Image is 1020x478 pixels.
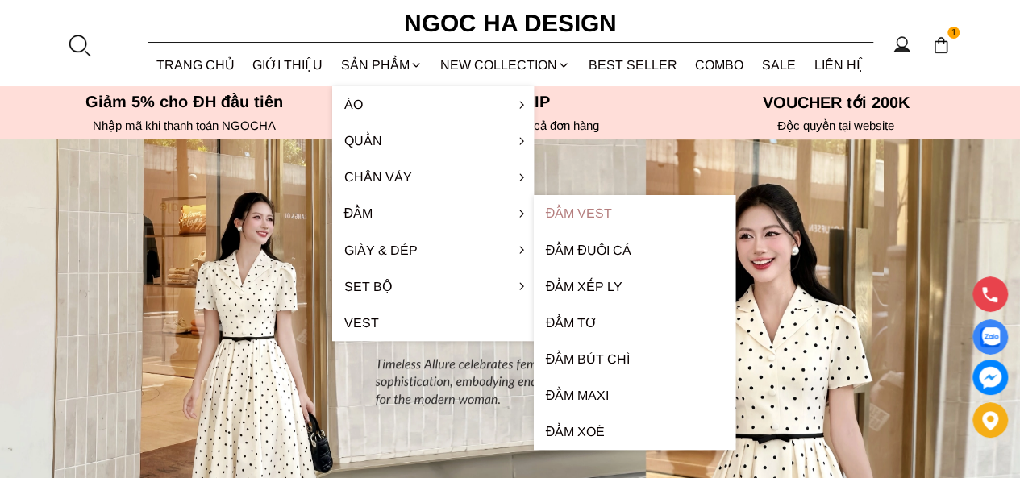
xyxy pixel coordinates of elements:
a: BEST SELLER [580,44,687,86]
a: Đầm tơ [534,305,735,341]
a: Quần [332,123,534,159]
a: LIÊN HỆ [805,44,873,86]
a: Display image [972,319,1008,355]
a: Giày & Dép [332,232,534,268]
a: Đầm đuôi cá [534,232,735,268]
a: Đầm xoè [534,414,735,450]
span: 1 [947,27,960,39]
h5: VOUCHER tới 200K [678,93,994,112]
a: Chân váy [332,159,534,195]
a: TRANG CHỦ [148,44,244,86]
a: Đầm xếp ly [534,268,735,305]
h6: Độc quyền tại website [678,118,994,133]
a: messenger [972,360,1008,395]
img: Display image [980,327,1000,347]
a: Ngoc Ha Design [389,4,631,43]
a: Combo [686,44,753,86]
a: Set Bộ [332,268,534,305]
a: Đầm bút chì [534,341,735,377]
a: Đầm Vest [534,195,735,231]
font: Giảm 5% cho ĐH đầu tiên [85,93,283,110]
a: Đầm [332,195,534,231]
font: Nhập mã khi thanh toán NGOCHA [93,118,276,132]
a: NEW COLLECTION [431,44,580,86]
a: GIỚI THIỆU [244,44,332,86]
img: img-CART-ICON-ksit0nf1 [932,36,950,54]
a: Đầm Maxi [534,377,735,414]
div: SẢN PHẨM [332,44,432,86]
a: Áo [332,86,534,123]
a: Vest [332,305,534,341]
a: SALE [753,44,806,86]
